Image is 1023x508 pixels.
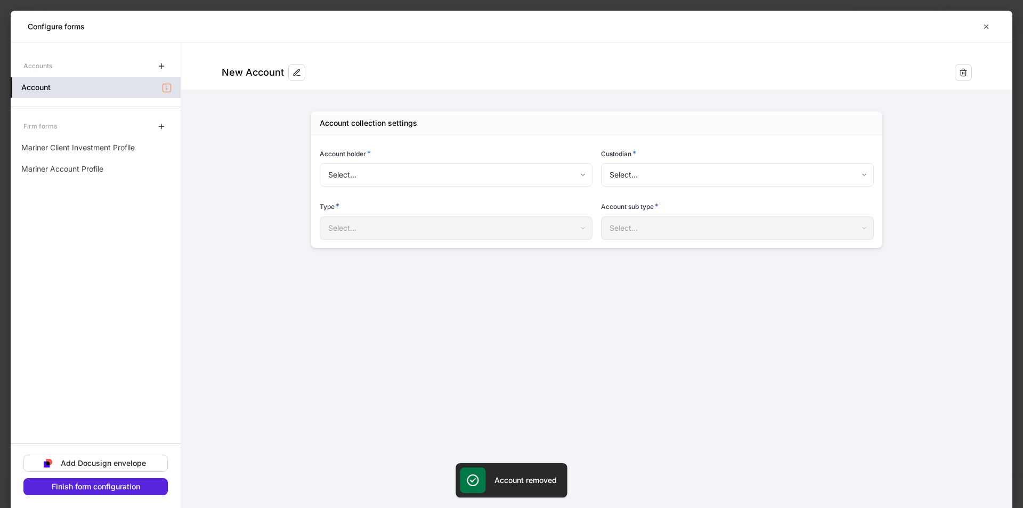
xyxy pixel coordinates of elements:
[23,478,168,495] button: Finish form configuration
[320,163,592,187] div: Select...
[11,137,181,158] a: Mariner Client Investment Profile
[21,164,103,174] p: Mariner Account Profile
[601,216,873,240] div: Select...
[52,483,140,490] div: Finish form configuration
[320,216,592,240] div: Select...
[11,77,181,98] a: Account
[23,117,57,135] div: Firm forms
[61,459,146,467] div: Add Docusign envelope
[601,148,636,159] h6: Custodian
[23,455,168,472] button: Add Docusign envelope
[21,142,135,153] p: Mariner Client Investment Profile
[21,82,51,93] h5: Account
[320,148,371,159] h6: Account holder
[222,66,284,79] div: New Account
[601,163,873,187] div: Select...
[601,201,659,212] h6: Account sub type
[11,158,181,180] a: Mariner Account Profile
[494,475,557,486] h5: Account removed
[28,21,85,32] h5: Configure forms
[320,118,417,128] div: Account collection settings
[320,201,339,212] h6: Type
[23,57,52,75] div: Accounts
